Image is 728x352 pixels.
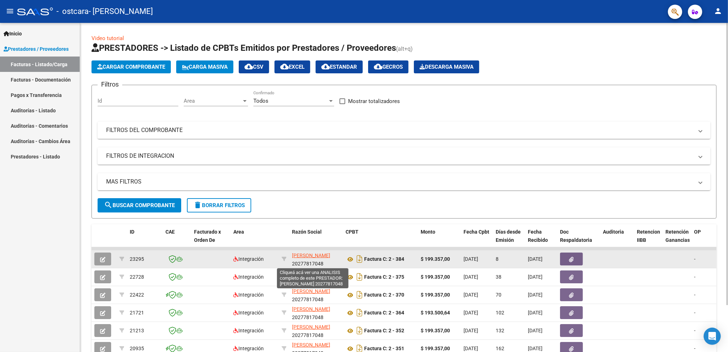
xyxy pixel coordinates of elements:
[374,62,382,71] mat-icon: cloud_download
[421,346,450,351] strong: $ 199.357,00
[104,202,175,209] span: Buscar Comprobante
[346,229,358,235] span: CPBT
[321,64,357,70] span: Estandar
[374,64,403,70] span: Gecros
[528,346,543,351] span: [DATE]
[418,224,461,256] datatable-header-cell: Monto
[292,324,330,330] span: [PERSON_NAME]
[280,64,304,70] span: EXCEL
[694,346,695,351] span: -
[421,328,450,333] strong: $ 199.357,00
[528,229,548,243] span: Fecha Recibido
[98,173,710,190] mat-expansion-panel-header: MAS FILTROS
[89,4,153,19] span: - [PERSON_NAME]
[98,198,181,212] button: Buscar Comprobante
[364,256,404,262] strong: Factura C: 2 - 384
[420,64,474,70] span: Descarga Masiva
[464,346,478,351] span: [DATE]
[663,224,691,256] datatable-header-cell: Retención Ganancias
[163,224,191,256] datatable-header-cell: CAE
[528,310,543,316] span: [DATE]
[528,292,543,298] span: [DATE]
[316,60,363,73] button: Estandar
[414,60,479,73] button: Descarga Masiva
[364,346,404,352] strong: Factura C: 2 - 351
[165,229,175,235] span: CAE
[496,292,501,298] span: 70
[274,60,310,73] button: EXCEL
[355,307,364,318] i: Descargar documento
[355,271,364,283] i: Descargar documento
[355,325,364,336] i: Descargar documento
[127,224,163,256] datatable-header-cell: ID
[233,274,264,280] span: Integración
[528,256,543,262] span: [DATE]
[191,224,231,256] datatable-header-cell: Facturado x Orden De
[4,45,69,53] span: Prestadores / Proveedores
[496,274,501,280] span: 38
[280,62,289,71] mat-icon: cloud_download
[193,201,202,209] mat-icon: delete
[239,60,269,73] button: CSV
[464,328,478,333] span: [DATE]
[637,229,660,243] span: Retencion IIBB
[464,256,478,262] span: [DATE]
[4,30,22,38] span: Inicio
[292,287,340,302] div: 20277817048
[355,289,364,300] i: Descargar documento
[364,310,404,316] strong: Factura C: 2 - 364
[464,229,489,235] span: Fecha Cpbt
[98,79,122,89] h3: Filtros
[6,7,14,15] mat-icon: menu
[91,43,396,53] span: PRESTADORES -> Listado de CPBTs Emitidos por Prestadores / Proveedores
[98,147,710,165] mat-expansion-panel-header: FILTROS DE INTEGRACION
[130,256,144,262] span: 23295
[292,269,340,284] div: 20277817048
[665,229,690,243] span: Retención Ganancias
[464,310,478,316] span: [DATE]
[292,306,330,312] span: [PERSON_NAME]
[292,270,330,276] span: [PERSON_NAME]
[130,346,144,351] span: 20935
[98,122,710,139] mat-expansion-panel-header: FILTROS DEL COMPROBANTE
[421,274,450,280] strong: $ 199.357,00
[292,305,340,320] div: 20277817048
[233,328,264,333] span: Integración
[91,35,124,41] a: Video tutorial
[691,224,720,256] datatable-header-cell: OP
[289,224,343,256] datatable-header-cell: Razón Social
[91,60,171,73] button: Cargar Comprobante
[231,224,279,256] datatable-header-cell: Area
[348,97,400,106] span: Mostrar totalizadores
[364,328,404,334] strong: Factura C: 2 - 352
[292,323,340,338] div: 20277817048
[368,60,408,73] button: Gecros
[364,274,404,280] strong: Factura C: 2 - 375
[603,229,624,235] span: Auditoria
[233,229,244,235] span: Area
[130,274,144,280] span: 22728
[176,60,233,73] button: Carga Masiva
[694,229,701,235] span: OP
[106,152,693,160] mat-panel-title: FILTROS DE INTEGRACION
[528,274,543,280] span: [DATE]
[396,45,413,52] span: (alt+q)
[193,202,245,209] span: Borrar Filtros
[106,178,693,186] mat-panel-title: MAS FILTROS
[130,292,144,298] span: 22422
[496,310,504,316] span: 102
[233,310,264,316] span: Integración
[253,98,268,104] span: Todos
[233,346,264,351] span: Integración
[694,256,695,262] span: -
[244,62,253,71] mat-icon: cloud_download
[557,224,600,256] datatable-header-cell: Doc Respaldatoria
[233,256,264,262] span: Integración
[528,328,543,333] span: [DATE]
[130,229,134,235] span: ID
[292,251,340,267] div: 20277817048
[421,229,435,235] span: Monto
[321,62,330,71] mat-icon: cloud_download
[343,224,418,256] datatable-header-cell: CPBT
[560,229,592,243] span: Doc Respaldatoria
